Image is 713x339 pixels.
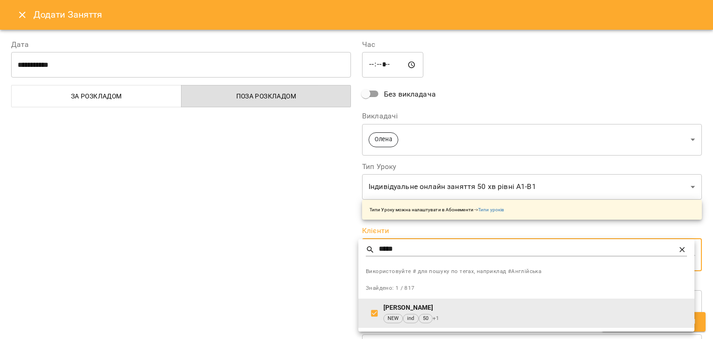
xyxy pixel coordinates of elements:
[366,285,415,291] span: Знайдено: 1 / 817
[366,267,687,276] span: Використовуйте # для пошуку по тегах, наприклад #Англійська
[384,315,402,323] span: NEW
[403,315,418,323] span: ind
[433,314,440,323] span: + 1
[383,303,687,313] p: [PERSON_NAME]
[419,315,432,323] span: 50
